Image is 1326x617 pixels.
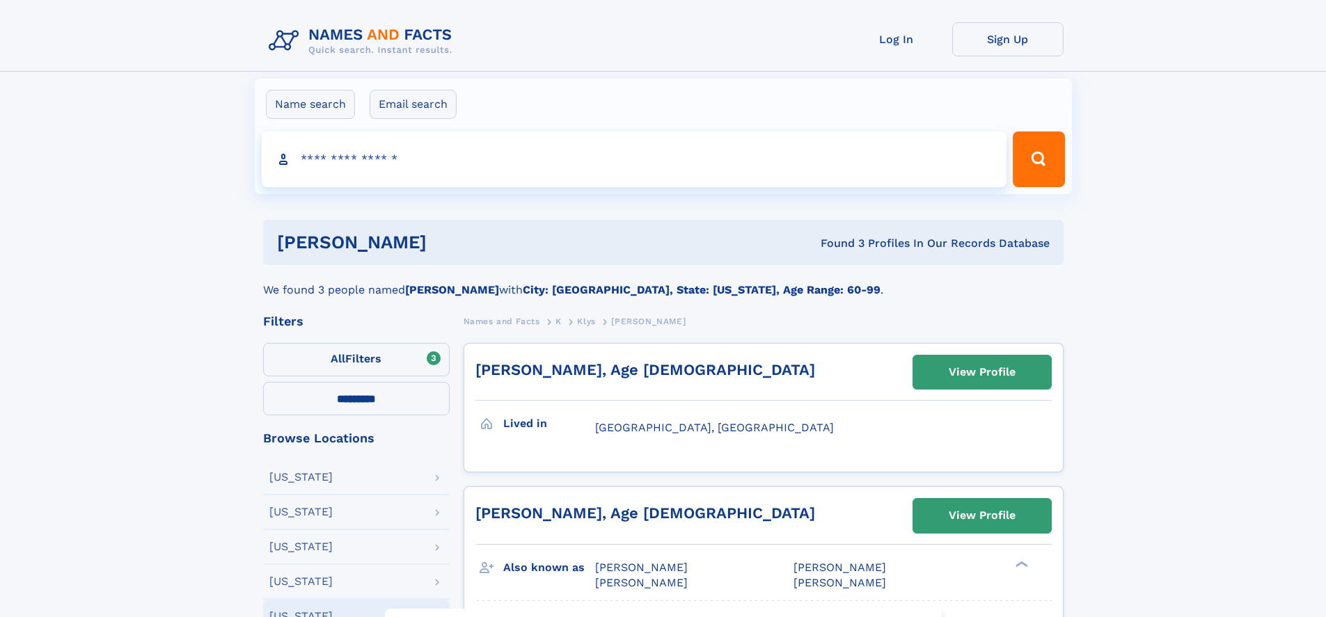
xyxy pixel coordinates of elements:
div: Filters [263,315,450,328]
a: K [555,312,562,330]
a: View Profile [913,499,1051,532]
div: [US_STATE] [269,541,333,552]
span: All [331,352,345,365]
span: [PERSON_NAME] [611,316,686,326]
span: Klys [577,316,595,326]
span: [GEOGRAPHIC_DATA], [GEOGRAPHIC_DATA] [595,421,834,434]
div: [US_STATE] [269,576,333,587]
a: View Profile [913,355,1051,389]
a: Klys [577,312,595,330]
h1: [PERSON_NAME] [277,234,624,251]
div: [US_STATE] [269,506,333,518]
b: City: [GEOGRAPHIC_DATA], State: [US_STATE], Age Range: 60-99 [523,283,881,296]
span: [PERSON_NAME] [595,576,688,589]
div: ❯ [1012,559,1029,568]
label: Email search [370,90,457,119]
h3: Also known as [503,556,595,579]
label: Filters [263,343,450,376]
a: Sign Up [952,22,1064,56]
div: Found 3 Profiles In Our Records Database [624,236,1050,251]
div: View Profile [949,356,1016,388]
span: [PERSON_NAME] [595,561,688,574]
a: [PERSON_NAME], Age [DEMOGRAPHIC_DATA] [475,361,815,378]
a: Names and Facts [464,312,540,330]
div: [US_STATE] [269,472,333,483]
b: [PERSON_NAME] [405,283,499,296]
span: [PERSON_NAME] [794,576,886,589]
h3: Lived in [503,412,595,435]
span: K [555,316,562,326]
div: View Profile [949,499,1016,531]
button: Search Button [1013,131,1064,187]
a: [PERSON_NAME], Age [DEMOGRAPHIC_DATA] [475,504,815,522]
span: [PERSON_NAME] [794,561,886,574]
div: We found 3 people named with . [263,265,1064,298]
a: Log In [841,22,952,56]
img: Logo Names and Facts [263,22,464,60]
label: Name search [266,90,355,119]
div: Browse Locations [263,432,450,444]
input: search input [262,131,1007,187]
